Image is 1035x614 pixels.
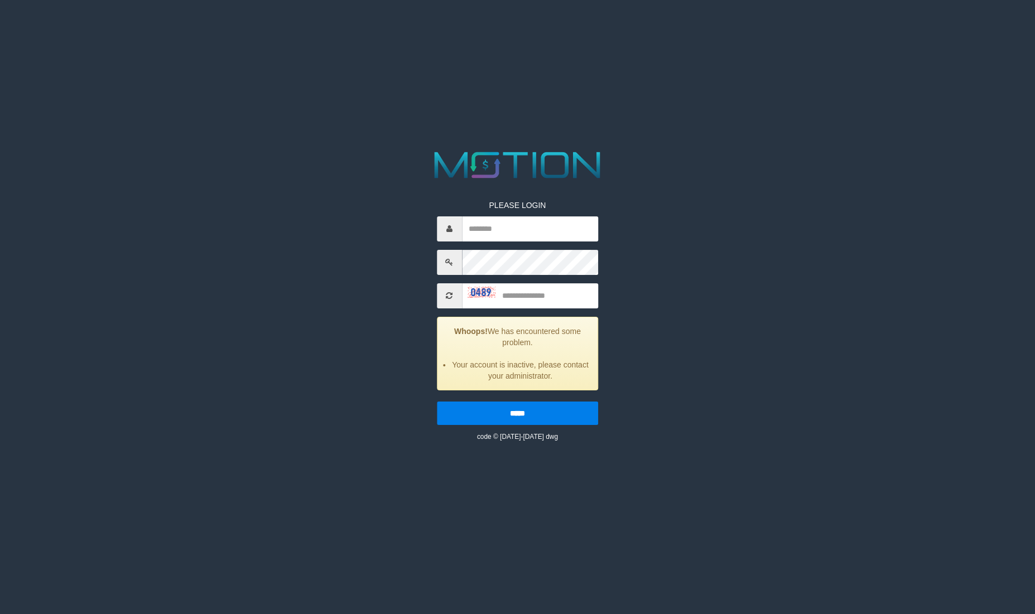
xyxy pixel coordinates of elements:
[427,147,608,183] img: MOTION_logo.png
[477,433,558,441] small: code © [DATE]-[DATE] dwg
[437,317,598,390] div: We has encountered some problem.
[468,287,495,298] img: captcha
[454,327,488,336] strong: Whoops!
[451,359,589,381] li: Your account is inactive, please contact your administrator.
[437,200,598,211] p: PLEASE LOGIN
